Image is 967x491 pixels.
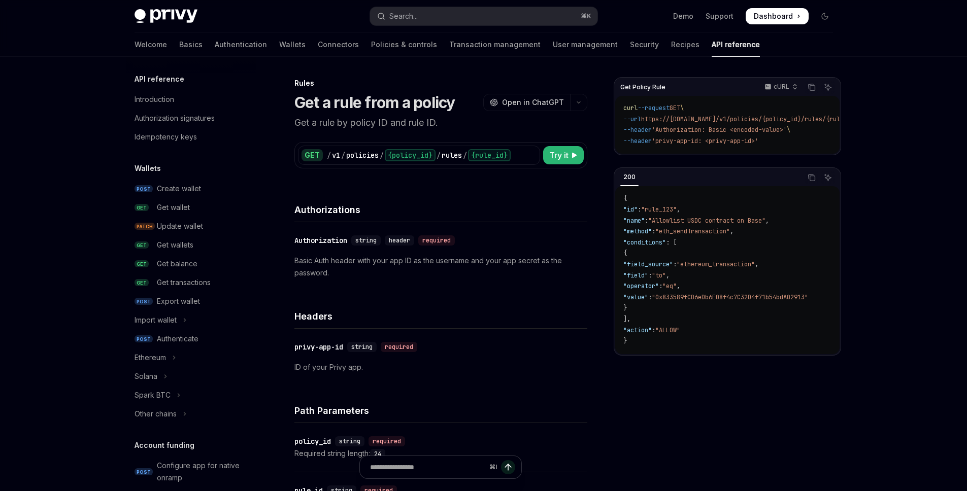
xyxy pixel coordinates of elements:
[774,83,789,91] p: cURL
[126,330,256,348] a: POSTAuthenticate
[666,271,670,279] span: ,
[385,149,436,161] div: {policy_id}
[623,260,673,268] span: "field_source"
[215,32,267,57] a: Authentication
[126,405,256,423] button: Toggle Other chains section
[126,128,256,146] a: Idempotency keys
[623,249,627,257] span: {
[126,457,256,487] a: POSTConfigure app for native onramp
[652,293,808,301] span: "0x833589fCD6eDb6E08f4c7C32D4f71b54bdA02913"
[623,137,652,145] span: --header
[641,115,858,123] span: https://[DOMAIN_NAME]/v1/policies/{policy_id}/rules/{rule_id}
[135,241,149,249] span: GET
[381,342,417,352] div: required
[706,11,733,21] a: Support
[648,271,652,279] span: :
[126,109,256,127] a: Authorization signatures
[677,282,680,290] span: ,
[483,94,570,111] button: Open in ChatGPT
[135,352,166,364] div: Ethereum
[157,201,190,214] div: Get wallet
[135,298,153,305] span: POST
[623,205,638,214] span: "id"
[135,279,149,287] span: GET
[294,255,587,279] p: Basic Auth header with your app ID as the username and your app secret as the password.
[294,235,347,245] div: Authorization
[623,293,648,301] span: "value"
[623,104,638,112] span: curl
[652,126,787,134] span: 'Authorization: Basic <encoded-value>'
[157,333,198,345] div: Authenticate
[805,171,818,184] button: Copy the contents from the code block
[157,258,197,270] div: Get balance
[581,12,591,20] span: ⌘ K
[680,104,684,112] span: \
[126,255,256,273] a: GETGet balance
[468,149,511,161] div: {rule_id}
[501,460,515,474] button: Send message
[620,171,639,183] div: 200
[370,7,597,25] button: Open search
[652,137,758,145] span: 'privy-app-id: <privy-app-id>'
[623,326,652,334] span: "action"
[389,236,410,244] span: header
[652,271,666,279] span: "to"
[623,227,652,235] span: "method"
[765,217,769,225] span: ,
[327,150,331,160] div: /
[648,217,765,225] span: "Allowlist USDC contract on Base"
[294,404,587,417] h4: Path Parameters
[126,273,256,292] a: GETGet transactions
[677,260,755,268] span: "ethereum_transaction"
[370,456,485,478] input: Ask a question...
[135,223,155,230] span: PATCH
[821,171,835,184] button: Ask AI
[638,104,670,112] span: --request
[553,32,618,57] a: User management
[294,78,587,88] div: Rules
[623,126,652,134] span: --header
[652,227,655,235] span: :
[126,217,256,235] a: PATCHUpdate wallet
[821,81,835,94] button: Ask AI
[135,468,153,476] span: POST
[787,126,790,134] span: \
[135,335,153,343] span: POST
[645,217,648,225] span: :
[437,150,441,160] div: /
[671,32,699,57] a: Recipes
[294,361,587,373] p: ID of your Privy app.
[449,32,541,57] a: Transaction management
[623,115,641,123] span: --url
[418,235,455,245] div: required
[630,32,659,57] a: Security
[157,220,203,232] div: Update wallet
[673,260,677,268] span: :
[730,227,733,235] span: ,
[677,205,680,214] span: ,
[549,149,569,161] span: Try it
[294,436,331,446] div: policy_id
[623,337,627,345] span: }
[157,295,200,307] div: Export wallet
[623,282,659,290] span: "operator"
[666,238,677,247] span: : [
[623,217,645,225] span: "name"
[157,276,211,289] div: Get transactions
[543,146,584,164] button: Try it
[346,150,379,160] div: policies
[623,315,630,323] span: ],
[502,97,564,108] span: Open in ChatGPT
[746,8,809,24] a: Dashboard
[135,408,177,420] div: Other chains
[638,205,641,214] span: :
[279,32,306,57] a: Wallets
[351,343,373,351] span: string
[369,436,405,446] div: required
[135,73,184,85] h5: API reference
[655,326,680,334] span: "ALLOW"
[135,131,197,143] div: Idempotency keys
[623,271,648,279] span: "field"
[135,260,149,268] span: GET
[371,32,437,57] a: Policies & controls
